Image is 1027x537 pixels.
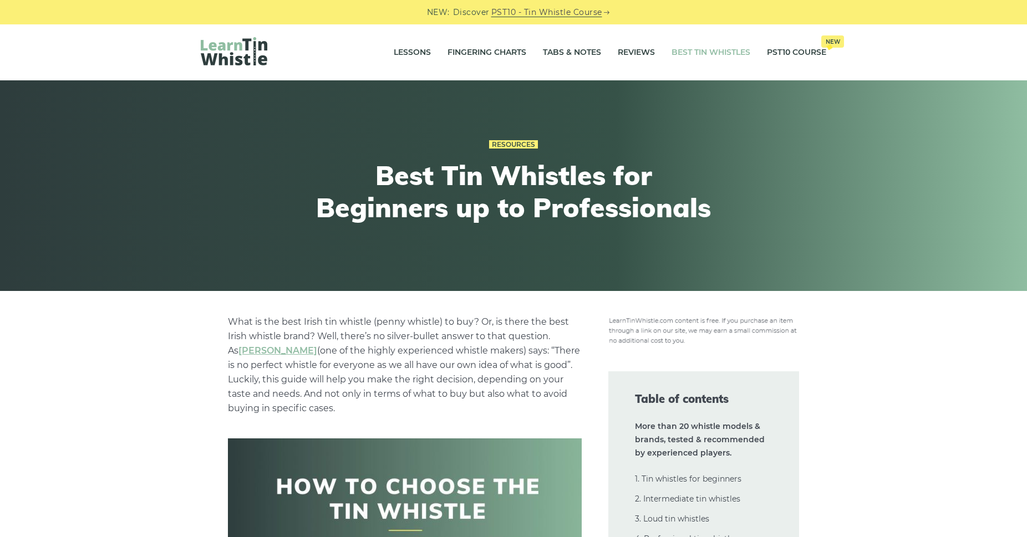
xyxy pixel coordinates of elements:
[309,160,718,223] h1: Best Tin Whistles for Beginners up to Professionals
[608,315,799,345] img: disclosure
[448,39,526,67] a: Fingering Charts
[238,345,317,356] a: undefined (opens in a new tab)
[672,39,750,67] a: Best Tin Whistles
[635,421,765,458] strong: More than 20 whistle models & brands, tested & recommended by experienced players.
[201,37,267,65] img: LearnTinWhistle.com
[635,474,741,484] a: 1. Tin whistles for beginners
[767,39,826,67] a: PST10 CourseNew
[635,391,772,407] span: Table of contents
[394,39,431,67] a: Lessons
[618,39,655,67] a: Reviews
[489,140,538,149] a: Resources
[635,494,740,504] a: 2. Intermediate tin whistles
[635,514,709,524] a: 3. Loud tin whistles
[543,39,601,67] a: Tabs & Notes
[821,35,844,48] span: New
[228,315,582,416] p: What is the best Irish tin whistle (penny whistle) to buy? Or, is there the best Irish whistle br...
